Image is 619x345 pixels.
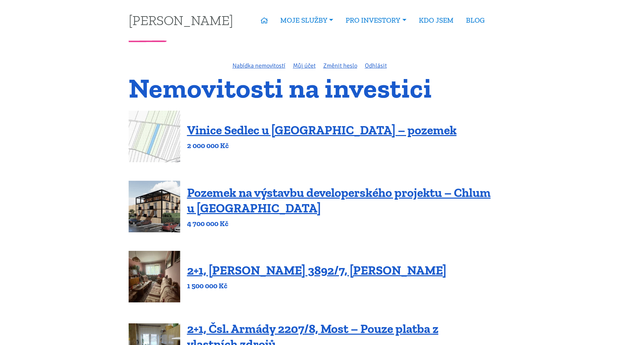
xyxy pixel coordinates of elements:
a: PRO INVESTORY [339,12,412,28]
a: BLOG [460,12,491,28]
a: Nabídka nemovitostí [232,62,285,69]
a: MOJE SLUŽBY [274,12,339,28]
a: Vinice Sedlec u [GEOGRAPHIC_DATA] – pozemek [187,123,457,137]
a: [PERSON_NAME] [129,13,233,27]
p: 2 000 000 Kč [187,141,457,151]
a: Pozemek na výstavbu developerského projektu – Chlum u [GEOGRAPHIC_DATA] [187,185,491,215]
a: Změnit heslo [323,62,357,69]
p: 1 500 000 Kč [187,281,446,291]
a: Můj účet [293,62,316,69]
a: Odhlásit [365,62,387,69]
h1: Nemovitosti na investici [129,77,491,100]
p: 4 700 000 Kč [187,219,491,229]
a: KDO JSEM [413,12,460,28]
a: 2+1, [PERSON_NAME] 3892/7, [PERSON_NAME] [187,263,446,278]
